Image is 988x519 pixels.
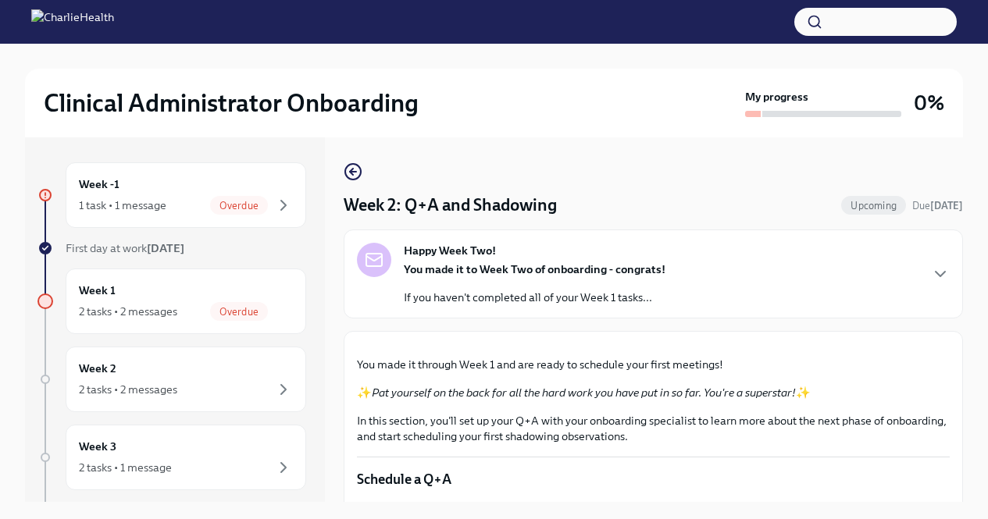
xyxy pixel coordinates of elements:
p: You made it through Week 1 and are ready to schedule your first meetings! [357,357,950,372]
h6: Week 2 [79,360,116,377]
strong: Happy Week Two! [404,243,496,258]
h6: Week -1 [79,176,119,193]
a: Week 32 tasks • 1 message [37,425,306,490]
strong: [DATE] [147,241,184,255]
strong: You made it to Week Two of onboarding - congrats! [404,262,665,276]
span: First day at work [66,241,184,255]
span: Overdue [210,306,268,318]
span: Upcoming [841,200,906,212]
span: Overdue [210,200,268,212]
h3: 0% [914,89,944,117]
div: 2 tasks • 2 messages [79,304,177,319]
p: In this section, you'll set up your Q+A with your onboarding specialist to learn more about the n... [357,413,950,444]
a: Week 12 tasks • 2 messagesOverdue [37,268,306,334]
p: Schedule a Q+A [357,470,950,489]
div: 1 task • 1 message [79,197,166,213]
a: Week 22 tasks • 2 messages [37,347,306,412]
img: CharlieHealth [31,9,114,34]
h2: Clinical Administrator Onboarding [44,87,419,119]
span: Due [912,200,963,212]
p: If you haven't completed all of your Week 1 tasks... [404,290,665,305]
h4: Week 2: Q+A and Shadowing [344,194,557,217]
strong: My progress [745,89,808,105]
a: Week -11 task • 1 messageOverdue [37,162,306,228]
em: Pat yourself on the back for all the hard work you have put in so far. You're a superstar! [372,386,796,400]
h6: Week 3 [79,438,116,455]
a: First day at work[DATE] [37,240,306,256]
span: September 16th, 2025 07:00 [912,198,963,213]
p: ✨ ✨ [357,385,950,400]
strong: [DATE] [930,200,963,212]
div: 2 tasks • 2 messages [79,382,177,397]
div: 2 tasks • 1 message [79,460,172,475]
h6: Week 1 [79,282,116,299]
